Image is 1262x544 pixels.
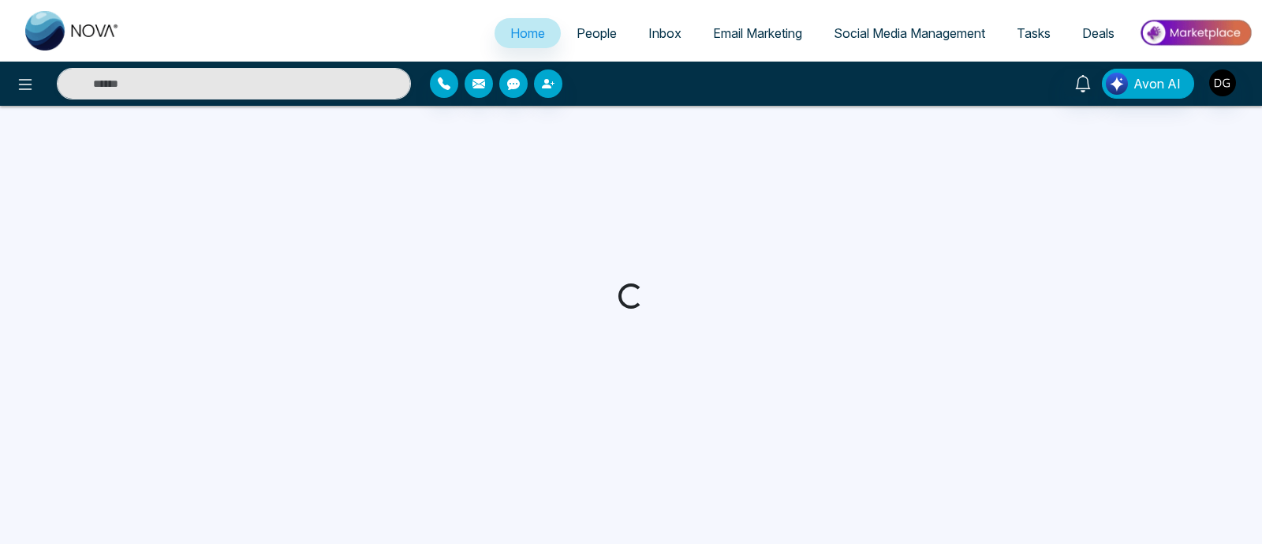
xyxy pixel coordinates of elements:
img: Nova CRM Logo [25,11,120,51]
span: Avon AI [1133,74,1181,93]
span: Social Media Management [834,25,985,41]
span: Home [510,25,545,41]
a: People [561,18,633,48]
span: Deals [1082,25,1115,41]
img: Lead Flow [1106,73,1128,95]
span: People [577,25,617,41]
a: Email Marketing [697,18,818,48]
img: User Avatar [1209,69,1236,96]
span: Tasks [1017,25,1051,41]
a: Inbox [633,18,697,48]
a: Deals [1066,18,1130,48]
span: Inbox [648,25,681,41]
button: Avon AI [1102,69,1194,99]
a: Social Media Management [818,18,1001,48]
img: Market-place.gif [1138,15,1253,51]
a: Home [495,18,561,48]
a: Tasks [1001,18,1066,48]
span: Email Marketing [713,25,802,41]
